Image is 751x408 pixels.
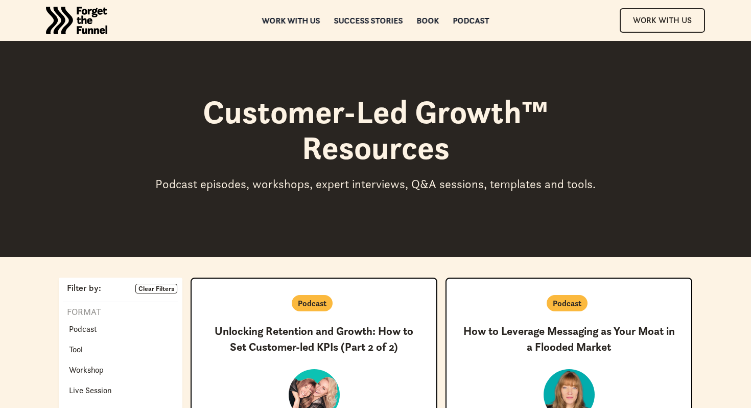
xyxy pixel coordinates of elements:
[463,324,675,355] h3: How to Leverage Messaging as Your Moat in a Flooded Market
[453,17,489,24] a: Podcast
[208,324,420,355] h3: Unlocking Retention and Growth: How to Set Customer-led KPIs (Part 2 of 2)
[146,176,605,192] div: Podcast episodes, workshops, expert interviews, Q&A sessions, templates and tools.
[334,17,403,24] a: Success Stories
[620,8,705,32] a: Work With Us
[63,382,118,398] a: Live Session
[63,361,110,378] a: Workshop
[135,284,177,294] a: Clear Filters
[262,17,320,24] a: Work with us
[69,384,111,396] p: Live Session
[69,343,83,355] p: Tool
[69,364,104,376] p: Workshop
[298,297,326,309] p: Podcast
[63,321,103,337] a: Podcast
[417,17,439,24] a: Book
[63,306,101,319] p: Format
[146,94,605,166] h1: Customer-Led Growth™ Resources
[69,323,97,335] p: Podcast
[553,297,581,309] p: Podcast
[63,284,101,293] p: Filter by:
[63,341,89,357] a: Tool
